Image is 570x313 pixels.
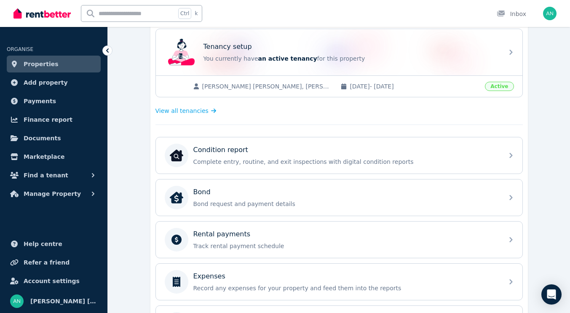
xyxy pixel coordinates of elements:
span: [PERSON_NAME] [PERSON_NAME], [PERSON_NAME] [PERSON_NAME] [PERSON_NAME] [202,82,332,91]
p: Expenses [193,271,225,281]
p: Condition report [193,145,248,155]
div: Open Intercom Messenger [541,284,562,305]
span: View all tenancies [155,107,209,115]
span: ORGANISE [7,46,33,52]
a: ExpensesRecord any expenses for your property and feed them into the reports [156,264,522,300]
span: an active tenancy [258,55,317,62]
span: Find a tenant [24,170,68,180]
a: Add property [7,74,101,91]
span: Documents [24,133,61,143]
span: k [195,10,198,17]
a: Help centre [7,235,101,252]
span: Marketplace [24,152,64,162]
a: Account settings [7,273,101,289]
p: Rental payments [193,229,251,239]
a: BondBondBond request and payment details [156,179,522,216]
button: Find a tenant [7,167,101,184]
span: Payments [24,96,56,106]
a: Finance report [7,111,101,128]
span: Finance report [24,115,72,125]
div: Inbox [497,10,526,18]
a: Payments [7,93,101,110]
img: Anthony Michael William Victor Brownbill [543,7,557,20]
span: Ctrl [178,8,191,19]
img: Bond [170,191,183,204]
span: Properties [24,59,59,69]
img: RentBetter [13,7,71,20]
img: Condition report [170,149,183,162]
img: Tenancy setup [168,39,195,66]
a: View all tenancies [155,107,217,115]
a: Tenancy setupTenancy setupYou currently havean active tenancyfor this property [156,29,522,75]
p: Track rental payment schedule [193,242,498,250]
p: You currently have for this property [203,54,498,63]
span: Refer a friend [24,257,70,268]
p: Bond request and payment details [193,200,498,208]
img: Anthony Michael William Victor Brownbill [10,294,24,308]
a: Documents [7,130,101,147]
span: Help centre [24,239,62,249]
p: Bond [193,187,211,197]
p: Record any expenses for your property and feed them into the reports [193,284,498,292]
button: Manage Property [7,185,101,202]
p: Tenancy setup [203,42,252,52]
a: Rental paymentsTrack rental payment schedule [156,222,522,258]
a: Marketplace [7,148,101,165]
span: [PERSON_NAME] [PERSON_NAME] [30,296,97,306]
a: Properties [7,56,101,72]
span: Manage Property [24,189,81,199]
a: Condition reportCondition reportComplete entry, routine, and exit inspections with digital condit... [156,137,522,174]
span: Add property [24,78,68,88]
a: Refer a friend [7,254,101,271]
span: Account settings [24,276,80,286]
p: Complete entry, routine, and exit inspections with digital condition reports [193,158,498,166]
span: Active [485,82,514,91]
span: [DATE] - [DATE] [350,82,480,91]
